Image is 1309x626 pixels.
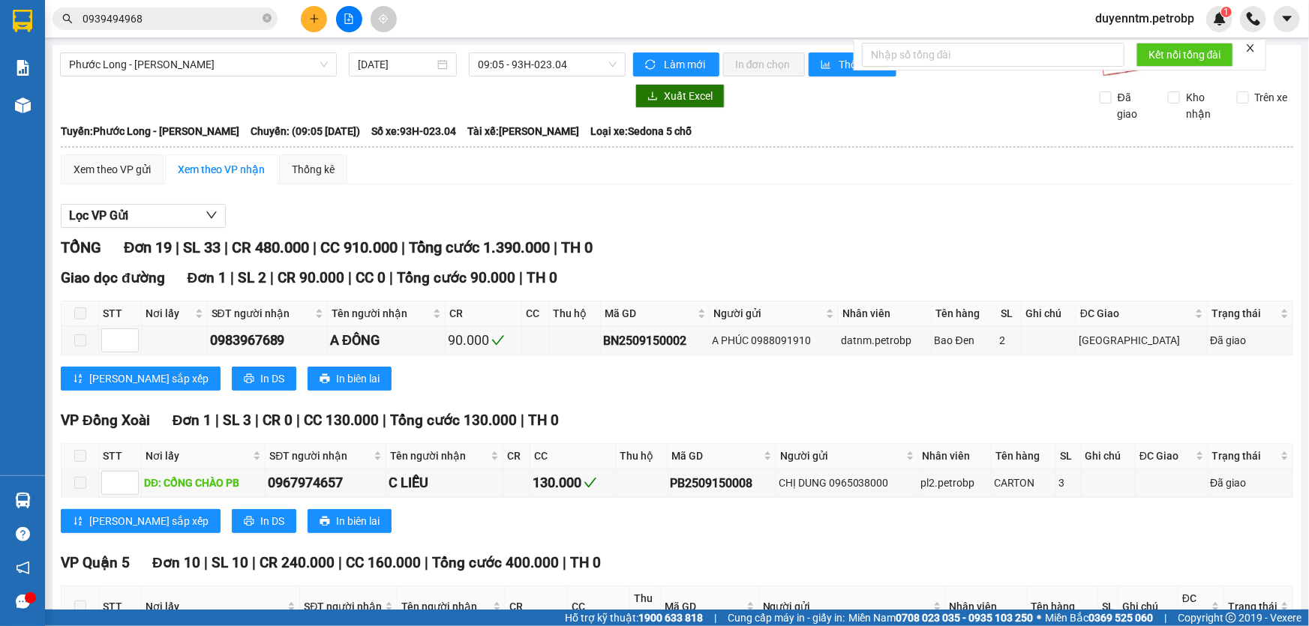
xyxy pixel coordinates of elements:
span: | [204,554,208,571]
div: CHỊ DUNG 0965038000 [779,475,916,491]
img: logo-vxr [13,10,32,32]
span: Hỗ trợ kỹ thuật: [565,610,703,626]
span: message [16,595,30,609]
span: Lọc VP Gửi [69,206,128,225]
div: DĐ: CỔNG CHÀO PB [144,475,263,491]
span: | [255,412,259,429]
div: 90.000 [448,330,519,351]
img: phone-icon [1247,12,1260,25]
span: VP Quận 5 [61,554,130,571]
span: Làm mới [664,56,707,73]
span: Đơn 10 [152,554,200,571]
button: aim [371,6,397,32]
span: | [176,238,179,256]
img: warehouse-icon [15,97,31,113]
span: | [338,554,342,571]
span: | [563,554,566,571]
span: Nơi lấy [146,305,192,322]
span: question-circle [16,527,30,541]
div: Thống kê [292,161,335,178]
span: SĐT người nhận [212,305,313,322]
div: 2 [999,332,1019,349]
td: PB2509150008 [668,469,776,498]
img: icon-new-feature [1213,12,1226,25]
span: | [521,412,524,429]
span: close-circle [263,12,272,26]
span: ⚪️ [1037,615,1041,621]
span: | [215,412,219,429]
div: C LIỄU [389,472,501,493]
span: Nơi lấy [146,448,250,464]
span: down [206,209,218,221]
span: sync [645,59,658,71]
span: Trạng thái [1228,598,1277,615]
span: CC 910.000 [320,238,398,256]
span: SL 2 [238,269,266,286]
span: Đơn 1 [173,412,212,429]
button: sort-ascending[PERSON_NAME] sắp xếp [61,367,221,391]
button: Kết nối tổng đài [1136,43,1233,67]
span: Miền Nam [848,610,1033,626]
span: notification [16,561,30,575]
span: Đơn 19 [124,238,172,256]
span: duyenntm.petrobp [1083,9,1206,28]
span: 1 [1223,7,1229,17]
span: | [401,238,405,256]
div: 0983967689 [210,330,326,351]
td: A ĐÔNG [328,326,446,355]
span: Số xe: 93H-023.04 [371,123,456,139]
span: ĐC Giao [1139,448,1192,464]
span: Trạng thái [1212,448,1277,464]
th: CR [503,444,530,469]
th: Tên hàng [932,301,997,326]
span: Mã GD [665,598,743,615]
span: In biên lai [336,370,380,387]
span: Chuyến: (09:05 [DATE]) [251,123,360,139]
span: | [554,238,557,256]
span: Mã GD [672,448,761,464]
div: A PHÚC 0988091910 [713,332,836,349]
span: Nơi lấy [146,598,284,615]
span: bar-chart [821,59,833,71]
span: Miền Bắc [1045,610,1153,626]
span: printer [320,516,330,528]
span: plus [309,13,320,24]
span: In DS [260,513,284,529]
span: | [313,238,317,256]
span: Trên xe [1249,89,1294,106]
span: Kết nối tổng đài [1148,46,1221,63]
span: [PERSON_NAME] sắp xếp [89,513,209,529]
td: 0983967689 [208,326,329,355]
input: 15/09/2025 [358,56,434,73]
div: PB2509150008 [671,474,773,493]
span: Mã GD [605,305,695,322]
span: close [1245,43,1256,53]
span: [PERSON_NAME] sắp xếp [89,370,209,387]
th: Nhân viên [839,301,932,326]
button: syncLàm mới [633,52,719,76]
th: Thu hộ [617,444,668,469]
span: SL 3 [223,412,251,429]
th: CR [446,301,522,326]
span: CC 130.000 [304,412,379,429]
span: Đơn 1 [188,269,227,286]
span: | [425,554,428,571]
span: Tài xế: [PERSON_NAME] [467,123,579,139]
th: Tên hàng [992,444,1056,469]
span: CC 0 [356,269,386,286]
input: Tìm tên, số ĐT hoặc mã đơn [83,10,260,27]
button: bar-chartThống kê [809,52,896,76]
div: Đã giao [1211,475,1290,491]
span: printer [244,516,254,528]
span: | [519,269,523,286]
span: Loại xe: Sedona 5 chỗ [590,123,692,139]
span: printer [244,373,254,385]
span: | [252,554,256,571]
span: In biên lai [336,513,380,529]
th: Ghi chú [1022,301,1076,326]
span: CR 240.000 [260,554,335,571]
span: Người gửi [714,305,823,322]
button: plus [301,6,327,32]
span: CR 0 [263,412,293,429]
span: CC 160.000 [346,554,421,571]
